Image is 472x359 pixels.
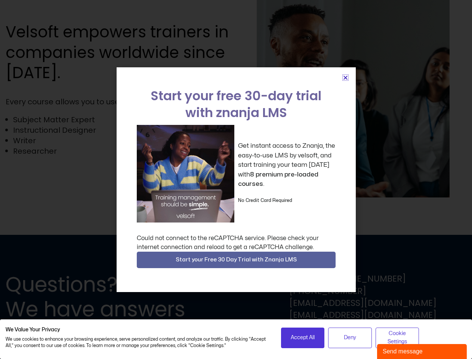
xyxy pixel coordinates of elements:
iframe: chat widget [377,343,468,359]
span: Deny [344,334,356,342]
h2: Start your free 30-day trial with znanja LMS [137,88,336,121]
div: Could not connect to the reCAPTCHA service. Please check your internet connection and reload to g... [137,234,336,252]
img: a woman sitting at her laptop dancing [137,125,234,223]
p: We use cookies to enhance your browsing experience, serve personalized content, and analyze our t... [6,336,270,349]
button: Accept all cookies [281,328,325,348]
strong: No Credit Card Required [238,198,292,203]
strong: 8 premium pre-loaded courses [238,171,318,187]
button: Start your Free 30 Day Trial with Znanja LMS [137,252,336,268]
button: Adjust cookie preferences [376,328,419,348]
span: Accept All [291,334,315,342]
a: Close [343,75,348,80]
span: Start your Free 30 Day Trial with Znanja LMS [176,255,297,264]
h2: We Value Your Privacy [6,326,270,333]
p: Get instant access to Znanja, the easy-to-use LMS by velsoft, and start training your team [DATE]... [238,141,336,189]
button: Deny all cookies [328,328,372,348]
span: Cookie Settings [380,329,414,346]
